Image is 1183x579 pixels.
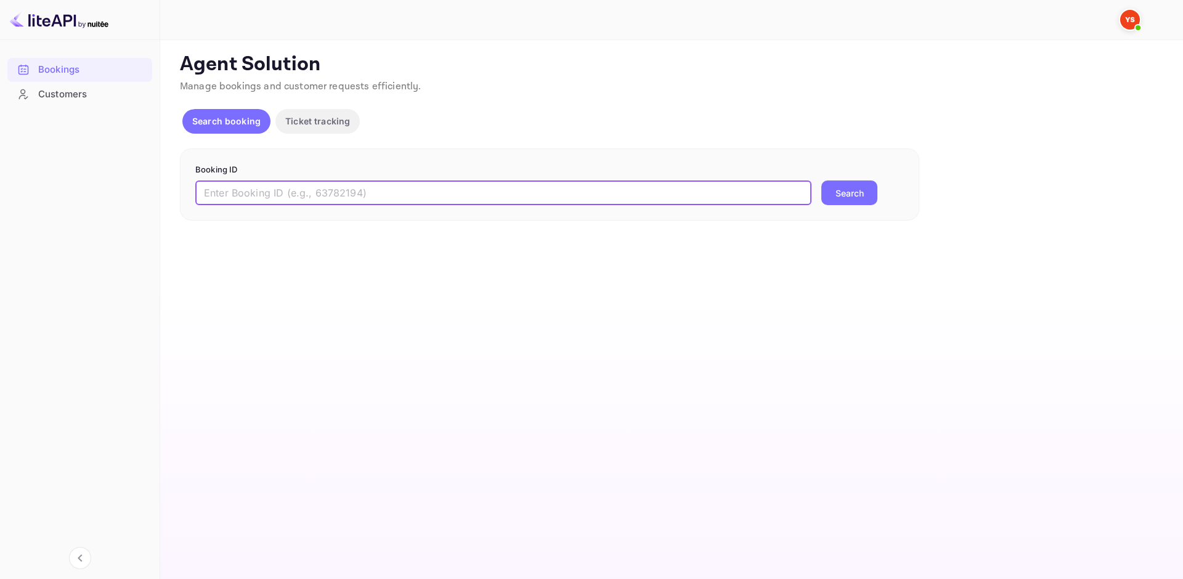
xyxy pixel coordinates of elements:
[285,115,350,128] p: Ticket tracking
[180,80,421,93] span: Manage bookings and customer requests efficiently.
[195,180,811,205] input: Enter Booking ID (e.g., 63782194)
[180,52,1161,77] p: Agent Solution
[1120,10,1140,30] img: Yandex Support
[7,83,152,105] a: Customers
[195,164,904,176] p: Booking ID
[192,115,261,128] p: Search booking
[821,180,877,205] button: Search
[69,547,91,569] button: Collapse navigation
[7,58,152,82] div: Bookings
[10,10,108,30] img: LiteAPI logo
[38,87,146,102] div: Customers
[7,83,152,107] div: Customers
[38,63,146,77] div: Bookings
[7,58,152,81] a: Bookings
